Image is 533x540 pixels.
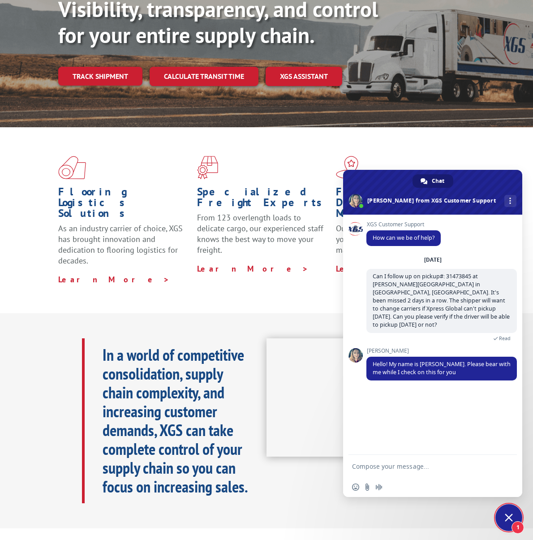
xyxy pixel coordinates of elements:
[197,264,309,274] a: Learn More >
[197,156,218,179] img: xgs-icon-focused-on-flooring-red
[58,67,142,86] a: Track shipment
[103,344,248,497] b: In a world of competitive consolidation, supply chain complexity, and increasing customer demands...
[150,67,258,86] a: Calculate transit time
[366,221,441,228] span: XGS Customer Support
[366,348,517,354] span: [PERSON_NAME]
[375,484,383,491] span: Audio message
[499,335,511,341] span: Read
[266,67,342,86] a: XGS ASSISTANT
[413,174,453,188] div: Chat
[336,186,468,223] h1: Flagship Distribution Model
[352,462,494,471] textarea: Compose your message...
[58,223,183,265] span: As an industry carrier of choice, XGS has brought innovation and dedication to flooring logistics...
[352,484,359,491] span: Insert an emoji
[58,274,170,285] a: Learn More >
[197,212,329,263] p: From 123 overlength loads to delicate cargo, our experienced staff knows the best way to move you...
[373,360,511,376] span: Hello! My name is [PERSON_NAME]. Please bear with me while I check on this for you
[424,257,442,263] div: [DATE]
[364,484,371,491] span: Send a file
[58,186,190,223] h1: Flooring Logistics Solutions
[432,174,444,188] span: Chat
[512,521,524,534] span: 1
[197,186,329,212] h1: Specialized Freight Experts
[373,234,434,242] span: How can we be of help?
[504,195,516,207] div: More channels
[495,504,522,531] div: Close chat
[373,272,510,328] span: Can I follow up on pickup#: 31473845 at [PERSON_NAME][GEOGRAPHIC_DATA] in [GEOGRAPHIC_DATA], [GEO...
[58,156,86,179] img: xgs-icon-total-supply-chain-intelligence-red
[336,156,367,179] img: xgs-icon-flagship-distribution-model-red
[336,264,447,274] a: Learn More >
[336,223,461,255] span: Our agile distribution network gives you nationwide inventory management on demand.
[266,338,476,456] iframe: XGS Logistics Solutions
